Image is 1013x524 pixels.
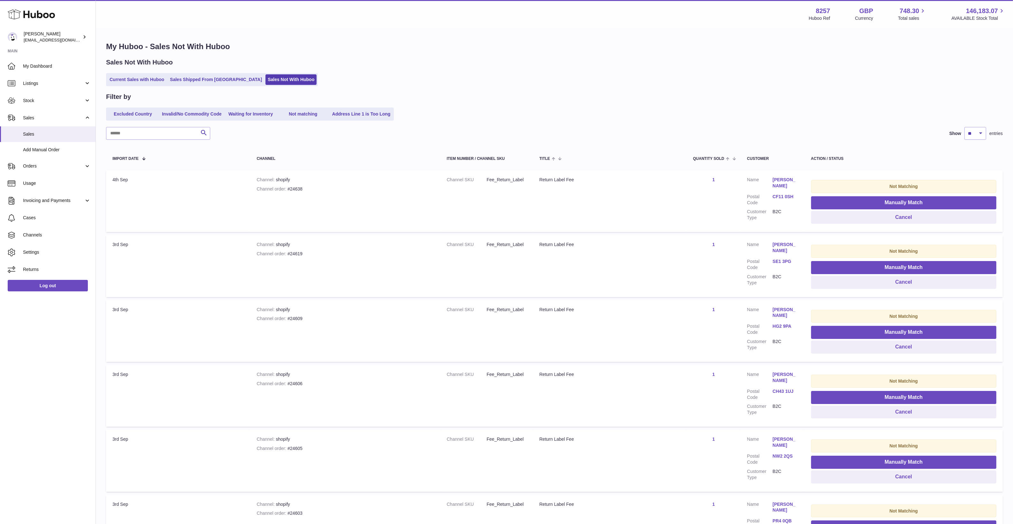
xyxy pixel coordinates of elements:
[773,518,798,524] a: PR4 0QB
[889,184,918,189] strong: Not Matching
[257,242,276,247] strong: Channel
[747,388,773,400] dt: Postal Code
[747,177,773,191] dt: Name
[257,186,434,192] div: #24638
[107,74,166,85] a: Current Sales with Huboo
[773,209,798,221] dd: B2C
[889,443,918,448] strong: Not Matching
[24,31,81,43] div: [PERSON_NAME]
[23,198,84,204] span: Invoicing and Payments
[811,196,996,209] button: Manually Match
[989,131,1003,137] span: entries
[23,63,91,69] span: My Dashboard
[8,280,88,291] a: Log out
[539,436,680,442] div: Return Label Fee
[23,232,91,238] span: Channels
[693,157,724,161] span: Quantity Sold
[747,339,773,351] dt: Customer Type
[447,242,487,248] dt: Channel SKU
[487,501,526,507] dd: Fee_Return_Label
[900,7,919,15] span: 748.30
[811,326,996,339] button: Manually Match
[811,391,996,404] button: Manually Match
[811,276,996,289] button: Cancel
[257,511,288,516] strong: Channel order
[712,502,715,507] a: 1
[257,446,288,451] strong: Channel order
[773,468,798,481] dd: B2C
[106,93,131,101] h2: Filter by
[889,249,918,254] strong: Not Matching
[898,7,926,21] a: 748.30 Total sales
[811,341,996,354] button: Cancel
[447,436,487,442] dt: Channel SKU
[447,307,487,313] dt: Channel SKU
[257,510,434,516] div: #24603
[773,501,798,513] a: [PERSON_NAME]
[773,242,798,254] a: [PERSON_NAME]
[747,242,773,255] dt: Name
[773,436,798,448] a: [PERSON_NAME]
[773,258,798,265] a: SE1 3PG
[257,437,276,442] strong: Channel
[487,371,526,378] dd: Fee_Return_Label
[539,307,680,313] div: Return Label Fee
[816,7,830,15] strong: 8257
[949,131,961,137] label: Show
[951,7,1005,21] a: 146,183.07 AVAILABLE Stock Total
[487,242,526,248] dd: Fee_Return_Label
[257,371,434,378] div: shopify
[889,378,918,384] strong: Not Matching
[747,323,773,335] dt: Postal Code
[712,177,715,182] a: 1
[747,307,773,320] dt: Name
[747,453,773,465] dt: Postal Code
[747,436,773,450] dt: Name
[24,37,94,42] span: [EMAIL_ADDRESS][DOMAIN_NAME]
[257,502,276,507] strong: Channel
[773,339,798,351] dd: B2C
[773,371,798,384] a: [PERSON_NAME]
[257,307,434,313] div: shopify
[811,470,996,483] button: Cancel
[257,251,434,257] div: #24619
[23,163,84,169] span: Orders
[855,15,873,21] div: Currency
[951,15,1005,21] span: AVAILABLE Stock Total
[23,115,84,121] span: Sales
[23,131,91,137] span: Sales
[811,211,996,224] button: Cancel
[487,307,526,313] dd: Fee_Return_Label
[773,323,798,329] a: HG2 9PA
[809,15,830,21] div: Huboo Ref
[859,7,873,15] strong: GBP
[966,7,998,15] span: 146,183.07
[712,242,715,247] a: 1
[747,194,773,206] dt: Postal Code
[257,177,276,182] strong: Channel
[257,372,276,377] strong: Channel
[257,316,434,322] div: #24609
[106,58,173,67] h2: Sales Not With Huboo
[747,371,773,385] dt: Name
[539,242,680,248] div: Return Label Fee
[8,32,17,42] img: internalAdmin-8257@internal.huboo.com
[23,98,84,104] span: Stock
[23,80,84,86] span: Listings
[889,508,918,513] strong: Not Matching
[160,109,224,119] a: Invalid/No Commodity Code
[747,403,773,415] dt: Customer Type
[225,109,276,119] a: Waiting for Inventory
[747,258,773,271] dt: Postal Code
[773,453,798,459] a: NW2 2QS
[257,316,288,321] strong: Channel order
[106,430,250,491] td: 3rd Sep
[257,251,288,256] strong: Channel order
[889,314,918,319] strong: Not Matching
[539,157,550,161] span: Title
[447,501,487,507] dt: Channel SKU
[107,109,158,119] a: Excluded Country
[168,74,264,85] a: Sales Shipped From [GEOGRAPHIC_DATA]
[487,177,526,183] dd: Fee_Return_Label
[23,180,91,186] span: Usage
